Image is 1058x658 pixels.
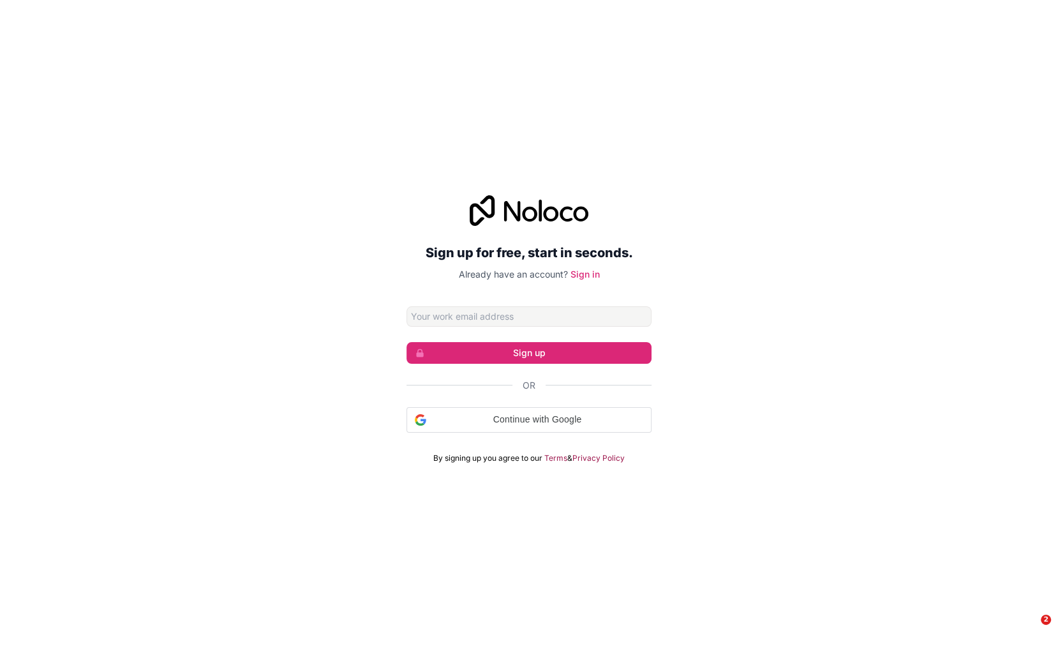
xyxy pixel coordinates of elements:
[459,269,568,280] span: Already have an account?
[406,342,652,364] button: Sign up
[406,407,652,433] div: Continue with Google
[1015,615,1045,645] iframe: Intercom live chat
[567,453,572,463] span: &
[570,269,600,280] a: Sign in
[406,306,652,327] input: Email address
[431,413,643,426] span: Continue with Google
[572,453,625,463] a: Privacy Policy
[544,453,567,463] a: Terms
[433,453,542,463] span: By signing up you agree to our
[523,379,535,392] span: Or
[406,241,652,264] h2: Sign up for free, start in seconds.
[1041,615,1051,625] span: 2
